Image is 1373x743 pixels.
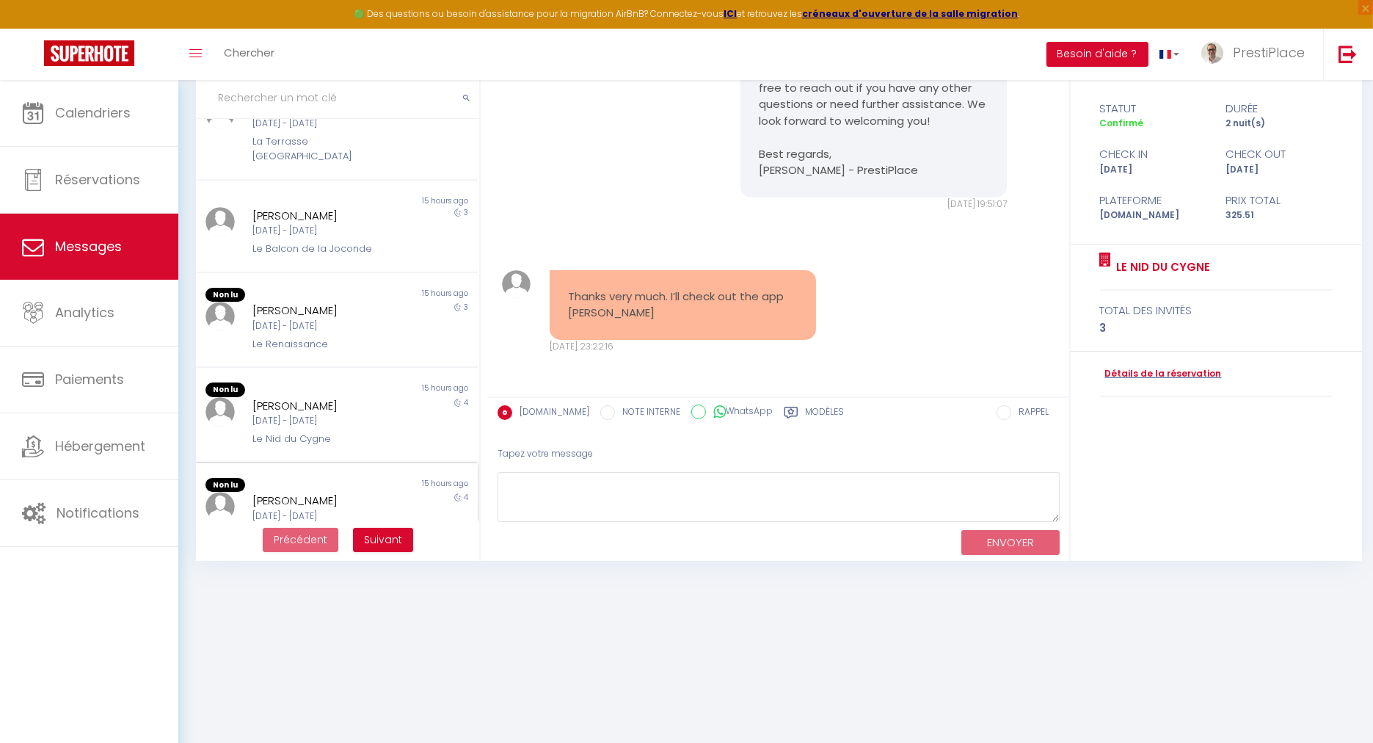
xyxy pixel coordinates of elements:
[205,492,235,521] img: ...
[205,397,235,427] img: ...
[205,302,235,331] img: ...
[1112,258,1211,276] a: Le Nid du Cygne
[1233,43,1305,62] span: PrestiPlace
[615,405,680,421] label: NOTE INTERNE
[12,6,56,50] button: Ouvrir le widget de chat LiveChat
[1100,302,1333,319] div: total des invités
[337,478,478,493] div: 15 hours ago
[1339,45,1357,63] img: logout
[724,7,737,20] a: ICI
[205,478,245,493] span: Non lu
[1090,100,1216,117] div: statut
[1046,42,1148,67] button: Besoin d'aide ?
[252,510,398,523] div: [DATE] - [DATE]
[55,437,145,455] span: Hébergement
[1090,209,1216,222] div: [DOMAIN_NAME]
[252,134,398,164] div: La Terrasse [GEOGRAPHIC_DATA]
[252,492,398,510] div: [PERSON_NAME]
[364,532,402,547] span: Suivant
[464,397,468,408] span: 4
[464,207,468,218] span: 3
[224,45,274,60] span: Chercher
[1216,100,1342,117] div: durée
[252,397,398,415] div: [PERSON_NAME]
[252,242,398,256] div: Le Balcon de la Joconde
[252,337,398,352] div: Le Renaissance
[706,405,773,421] label: WhatsApp
[502,270,531,299] img: ...
[274,532,327,547] span: Précédent
[337,195,478,207] div: 15 hours ago
[337,383,478,397] div: 15 hours ago
[263,528,338,553] button: Previous
[252,302,398,319] div: [PERSON_NAME]
[55,170,140,189] span: Réservations
[1216,145,1342,163] div: check out
[196,78,479,119] input: Rechercher un mot clé
[961,530,1060,556] button: ENVOYER
[205,288,245,302] span: Non lu
[1216,117,1342,131] div: 2 nuit(s)
[1090,145,1216,163] div: check in
[740,197,1007,211] div: [DATE] 19:51:07
[1100,117,1144,129] span: Confirmé
[205,383,245,397] span: Non lu
[57,504,139,522] span: Notifications
[252,207,398,225] div: [PERSON_NAME]
[568,289,798,322] pre: Thanks very much. I’ll check out the app [PERSON_NAME]
[205,207,235,236] img: ...
[1100,367,1222,381] a: Détails de la réservation
[55,104,131,122] span: Calendriers
[353,528,413,553] button: Next
[44,40,134,66] img: Super Booking
[213,29,285,80] a: Chercher
[550,340,816,354] div: [DATE] 23:22:16
[55,303,114,322] span: Analytics
[252,432,398,446] div: Le Nid du Cygne
[1216,209,1342,222] div: 325.51
[802,7,1018,20] a: créneaux d'ouverture de la salle migration
[55,237,122,255] span: Messages
[1216,163,1342,177] div: [DATE]
[498,436,1060,472] div: Tapez votre message
[464,492,468,503] span: 4
[512,405,589,421] label: [DOMAIN_NAME]
[252,414,398,428] div: [DATE] - [DATE]
[1090,163,1216,177] div: [DATE]
[1190,29,1323,80] a: ... PrestiPlace
[1011,405,1049,421] label: RAPPEL
[1100,319,1333,337] div: 3
[252,224,398,238] div: [DATE] - [DATE]
[1090,192,1216,209] div: Plateforme
[252,117,398,131] div: [DATE] - [DATE]
[1216,192,1342,209] div: Prix total
[337,288,478,302] div: 15 hours ago
[252,319,398,333] div: [DATE] - [DATE]
[806,405,845,424] label: Modèles
[1201,42,1223,64] img: ...
[55,370,124,388] span: Paiements
[464,302,468,313] span: 3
